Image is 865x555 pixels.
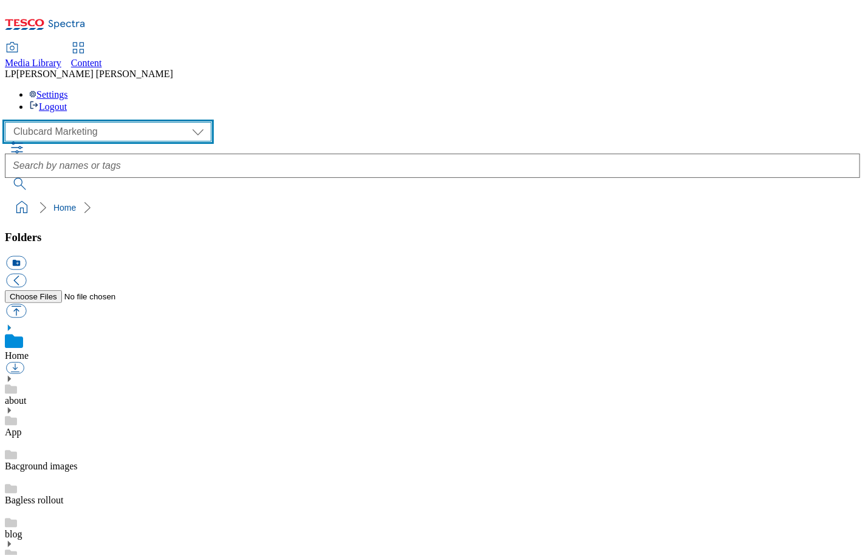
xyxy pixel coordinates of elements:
[12,198,32,217] a: home
[5,350,29,361] a: Home
[5,427,22,437] a: App
[16,69,173,79] span: [PERSON_NAME] [PERSON_NAME]
[71,43,102,69] a: Content
[5,231,860,244] h3: Folders
[5,69,16,79] span: LP
[5,43,61,69] a: Media Library
[5,461,78,471] a: Bacground images
[5,58,61,68] span: Media Library
[5,529,22,539] a: blog
[5,154,860,178] input: Search by names or tags
[29,89,68,100] a: Settings
[29,101,67,112] a: Logout
[53,203,76,213] a: Home
[5,196,860,219] nav: breadcrumb
[5,495,63,505] a: Bagless rollout
[71,58,102,68] span: Content
[5,395,27,406] a: about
